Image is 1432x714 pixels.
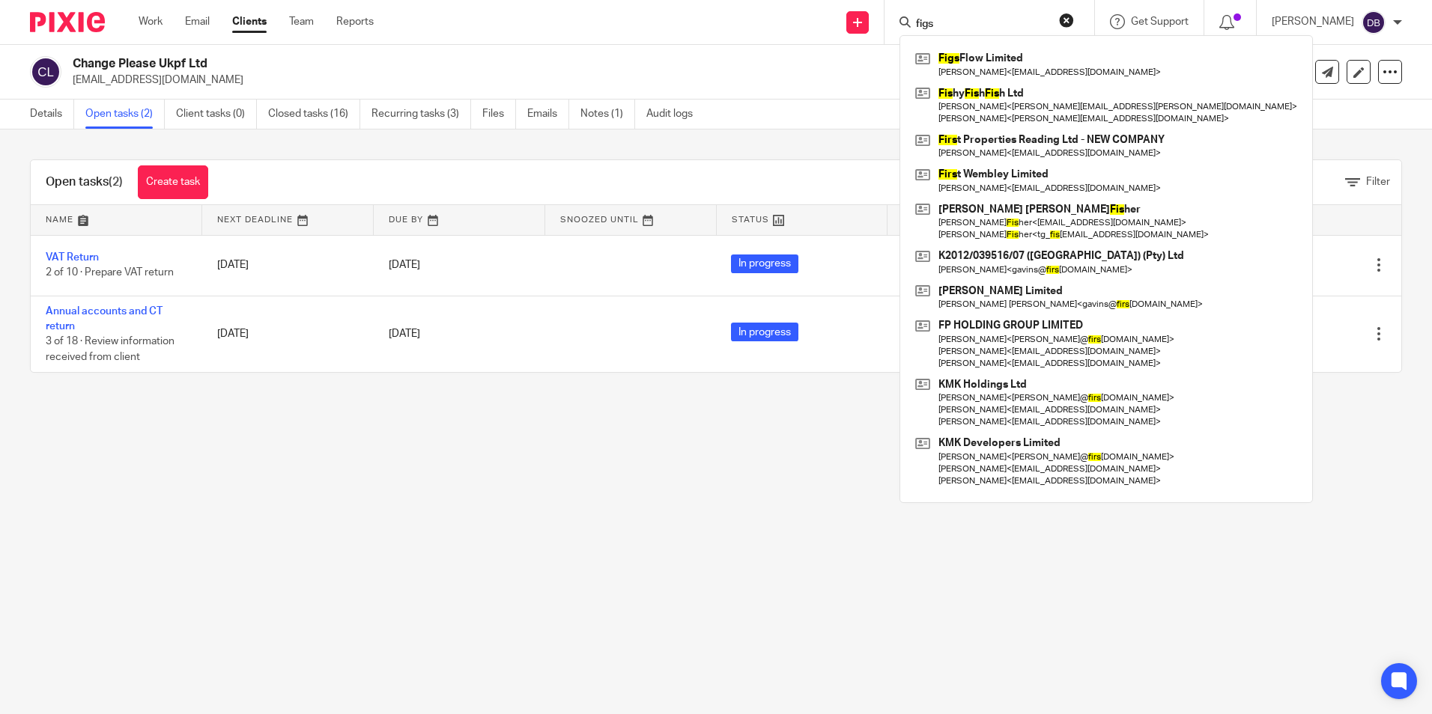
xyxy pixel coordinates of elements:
[232,14,267,29] a: Clients
[1362,10,1386,34] img: svg%3E
[527,100,569,129] a: Emails
[46,306,163,332] a: Annual accounts and CT return
[336,14,374,29] a: Reports
[371,100,471,129] a: Recurring tasks (3)
[73,56,973,72] h2: Change Please Ukpf Ltd
[389,329,420,339] span: [DATE]
[46,252,99,263] a: VAT Return
[185,14,210,29] a: Email
[46,174,123,190] h1: Open tasks
[1272,14,1354,29] p: [PERSON_NAME]
[1131,16,1189,27] span: Get Support
[389,260,420,270] span: [DATE]
[138,165,208,199] a: Create task
[202,235,374,296] td: [DATE]
[1366,177,1390,187] span: Filter
[30,100,74,129] a: Details
[176,100,257,129] a: Client tasks (0)
[46,336,175,362] span: 3 of 18 · Review information received from client
[646,100,704,129] a: Audit logs
[731,254,798,273] span: In progress
[560,216,639,224] span: Snoozed Until
[580,100,635,129] a: Notes (1)
[85,100,165,129] a: Open tasks (2)
[732,216,769,224] span: Status
[109,176,123,188] span: (2)
[1059,13,1074,28] button: Clear
[30,56,61,88] img: svg%3E
[139,14,163,29] a: Work
[731,323,798,341] span: In progress
[914,18,1049,31] input: Search
[46,268,174,278] span: 2 of 10 · Prepare VAT return
[30,12,105,32] img: Pixie
[268,100,360,129] a: Closed tasks (16)
[289,14,314,29] a: Team
[482,100,516,129] a: Files
[73,73,1198,88] p: [EMAIL_ADDRESS][DOMAIN_NAME]
[202,296,374,372] td: [DATE]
